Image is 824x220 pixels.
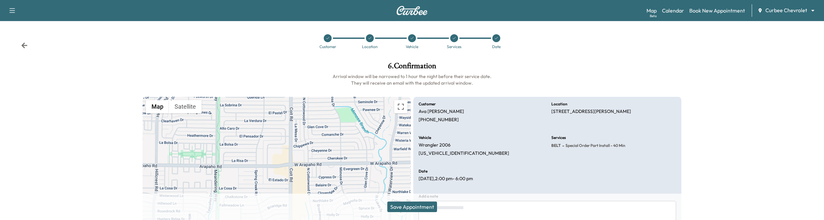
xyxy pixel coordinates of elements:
[492,45,501,49] div: Date
[419,117,459,123] p: [PHONE_NUMBER]
[564,143,625,148] span: Special Order Part Install - 40 min
[662,7,684,14] a: Calendar
[419,151,509,156] p: [US_VEHICLE_IDENTIFICATION_NUMBER]
[689,7,745,14] a: Book New Appointment
[419,102,436,106] h6: Customer
[21,42,28,49] div: Back
[387,202,437,212] button: Save Appointment
[561,142,564,149] span: -
[419,109,464,115] p: Ava [PERSON_NAME]
[551,143,561,148] span: BELT
[169,100,202,113] button: Show satellite imagery
[551,136,566,140] h6: Services
[551,102,567,106] h6: Location
[396,6,428,15] img: Curbee Logo
[143,73,681,86] h6: Arrival window will be narrowed to 1 hour the night before their service date. They will receive ...
[551,109,631,115] p: [STREET_ADDRESS][PERSON_NAME]
[419,176,473,182] p: [DATE] , 2:00 pm - 6:00 pm
[143,62,681,73] h1: 6 . Confirmation
[419,136,431,140] h6: Vehicle
[394,100,407,113] button: Toggle fullscreen view
[447,45,461,49] div: Services
[319,45,336,49] div: Customer
[765,7,807,14] span: Curbee Chevrolet
[646,7,657,14] a: MapBeta
[419,142,451,148] p: Wrangler 2006
[146,100,169,113] button: Show street map
[362,45,378,49] div: Location
[419,169,427,173] h6: Date
[650,14,657,18] div: Beta
[406,45,418,49] div: Vehicle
